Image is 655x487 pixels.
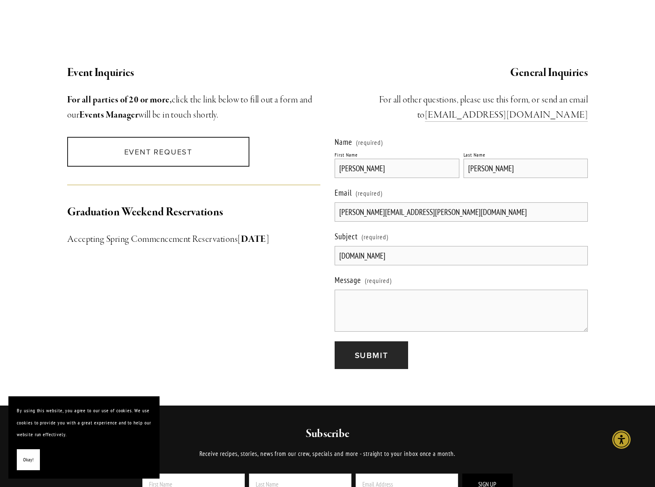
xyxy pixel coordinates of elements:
[335,231,358,241] span: Subject
[67,64,320,82] h2: Event Inquiries
[17,405,151,441] p: By using this website, you agree to our use of cookies. We use cookies to provide you with a grea...
[335,92,588,123] h3: ​For all other questions, please use this form, or send an email to
[335,275,361,285] span: Message
[79,109,139,121] strong: Events Manager
[335,341,408,369] button: SubmitSubmit
[335,64,588,82] h2: General Inquiries
[67,204,320,221] h2: Graduation Weekend Reservations
[67,94,172,106] strong: For all parties of 20 or more,
[120,427,536,442] h2: Subscribe
[67,232,320,247] h3: Accepting Spring Commencement Reservations
[23,454,34,466] span: Okay!
[365,273,392,288] span: (required)
[335,137,352,147] span: Name
[356,186,383,201] span: (required)
[464,152,486,158] div: Last Name
[355,349,388,361] span: Submit
[335,188,352,198] span: Email
[425,109,588,122] a: [EMAIL_ADDRESS][DOMAIN_NAME]
[17,449,40,471] button: Okay!
[8,396,160,479] section: Cookie banner
[362,229,388,244] span: (required)
[238,233,269,245] strong: [DATE]
[120,449,536,459] p: Receive recipes, stories, news from our crew, specials and more - straight to your inbox once a m...
[67,92,320,123] h3: click the link below to fill out a form and our will be in touch shortly.
[67,137,249,167] a: Event Request
[335,152,358,158] div: First Name
[356,139,383,146] span: (required)
[612,430,631,449] div: Accessibility Menu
